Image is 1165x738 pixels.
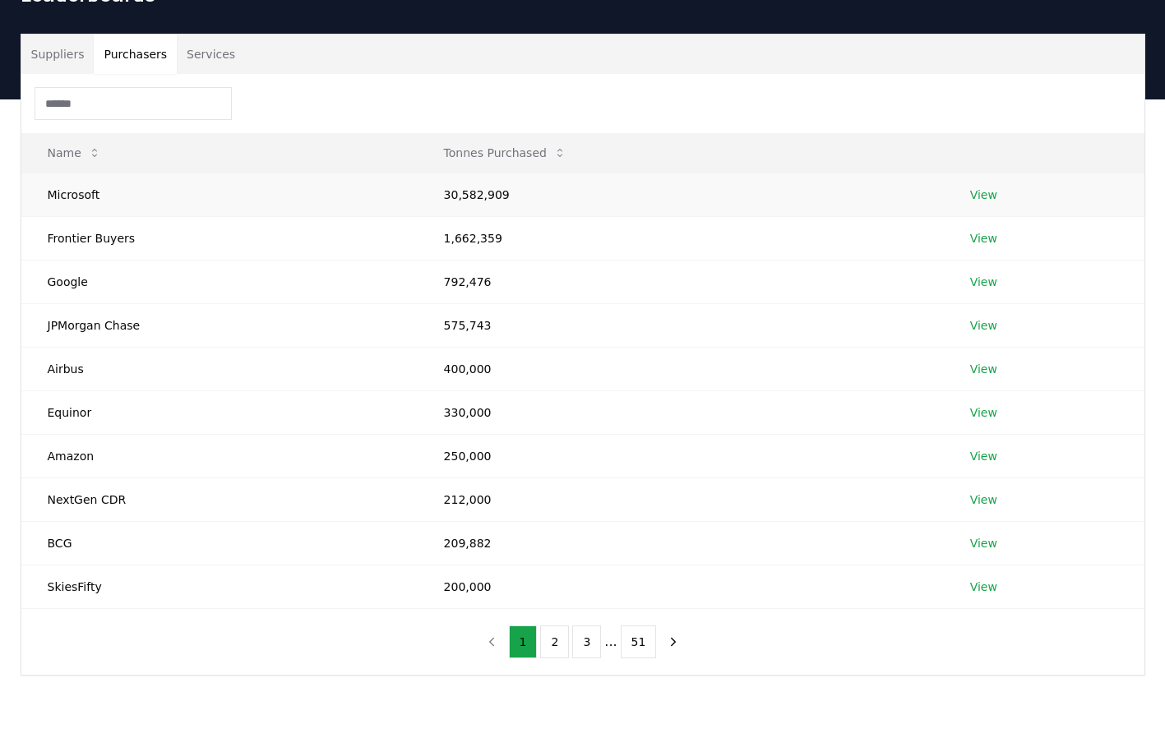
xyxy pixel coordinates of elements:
td: 575,743 [418,303,944,347]
button: Purchasers [94,35,177,74]
td: Frontier Buyers [21,216,418,260]
a: View [970,361,997,377]
button: 1 [509,625,538,658]
td: BCG [21,521,418,565]
td: 1,662,359 [418,216,944,260]
button: Suppliers [21,35,95,74]
button: 2 [540,625,569,658]
td: 209,882 [418,521,944,565]
td: Equinor [21,390,418,434]
td: 330,000 [418,390,944,434]
a: View [970,491,997,508]
button: Services [177,35,245,74]
td: SkiesFifty [21,565,418,608]
button: Name [35,136,114,169]
a: View [970,535,997,551]
td: 212,000 [418,477,944,521]
td: Amazon [21,434,418,477]
td: JPMorgan Chase [21,303,418,347]
a: View [970,230,997,247]
td: NextGen CDR [21,477,418,521]
td: 30,582,909 [418,173,944,216]
a: View [970,274,997,290]
a: View [970,448,997,464]
td: 250,000 [418,434,944,477]
td: 400,000 [418,347,944,390]
a: View [970,317,997,334]
li: ... [604,632,617,652]
button: 51 [621,625,657,658]
button: next page [659,625,687,658]
a: View [970,187,997,203]
td: Google [21,260,418,303]
td: Airbus [21,347,418,390]
a: View [970,579,997,595]
button: 3 [572,625,601,658]
td: 200,000 [418,565,944,608]
td: Microsoft [21,173,418,216]
td: 792,476 [418,260,944,303]
a: View [970,404,997,421]
button: Tonnes Purchased [431,136,580,169]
